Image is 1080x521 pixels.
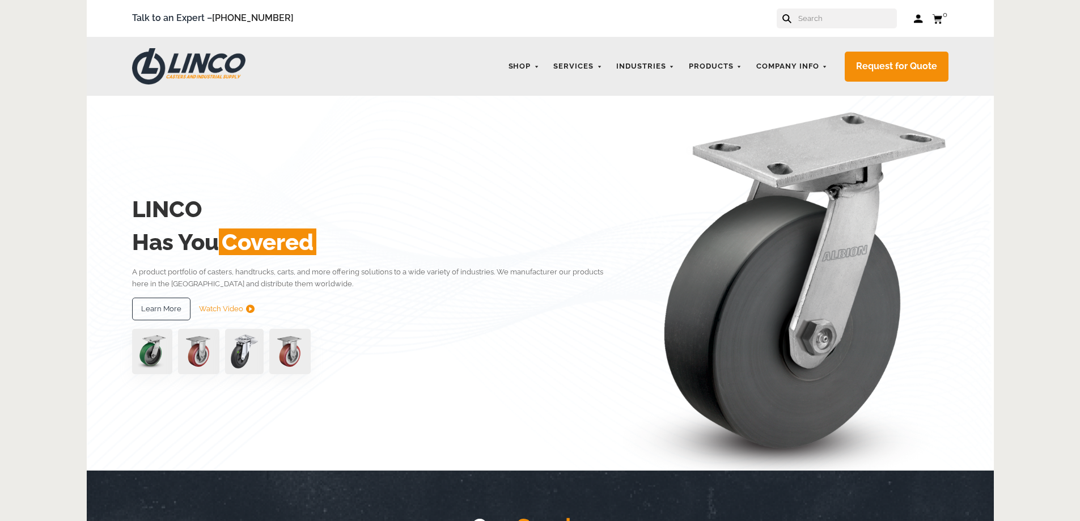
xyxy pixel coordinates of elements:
img: linco_caster [623,96,948,471]
h2: Has You [132,226,620,259]
img: pn3orx8a-94725-1-1-.png [132,329,172,374]
span: 0 [943,10,947,19]
input: Search [797,9,897,28]
a: Products [683,56,748,78]
a: Services [548,56,608,78]
span: Talk to an Expert – [132,11,294,26]
a: Industries [611,56,680,78]
img: LINCO CASTERS & INDUSTRIAL SUPPLY [132,48,245,84]
a: Request for Quote [845,52,948,82]
p: A product portfolio of casters, handtrucks, carts, and more offering solutions to a wide variety ... [132,266,620,290]
a: Company Info [751,56,833,78]
img: capture-59611-removebg-preview-1.png [269,329,311,374]
img: lvwpp200rst849959jpg-30522-removebg-preview-1.png [225,329,264,374]
a: Watch Video [199,298,255,320]
img: subtract.png [246,304,255,313]
a: Shop [503,56,545,78]
h2: LINCO [132,193,620,226]
a: Learn More [132,298,190,320]
span: Covered [219,228,316,255]
img: capture-59611-removebg-preview-1.png [178,329,219,374]
a: Log in [914,13,924,24]
a: 0 [932,11,948,26]
a: [PHONE_NUMBER] [212,12,294,23]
